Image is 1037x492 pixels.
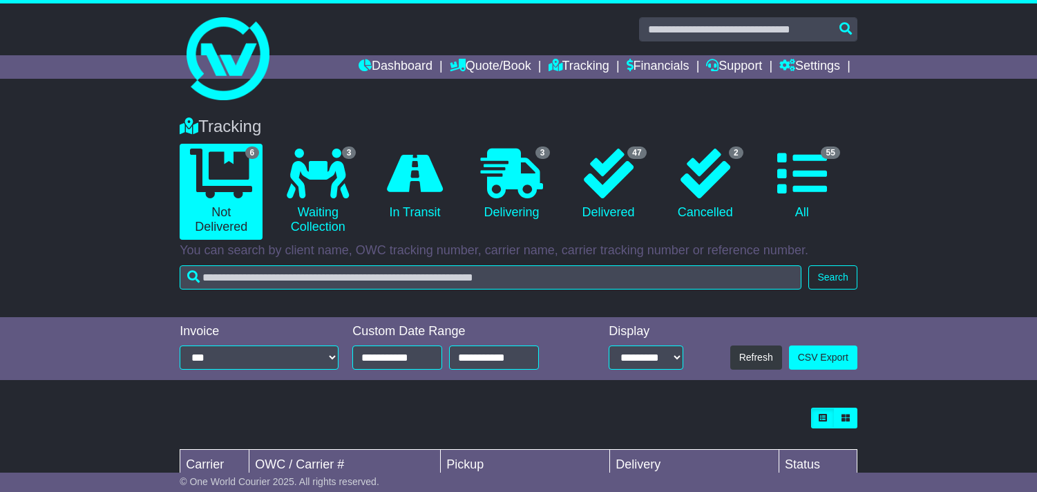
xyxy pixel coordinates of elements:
a: 3 Delivering [470,144,553,225]
span: 47 [627,146,646,159]
div: Invoice [180,324,339,339]
button: Search [808,265,857,290]
a: Settings [779,55,840,79]
a: Quote/Book [450,55,531,79]
div: Custom Date Range [352,324,569,339]
td: OWC / Carrier # [249,450,441,480]
span: 3 [342,146,356,159]
span: 55 [821,146,839,159]
td: Pickup [441,450,610,480]
span: 3 [535,146,550,159]
div: Tracking [173,117,864,137]
a: Tracking [549,55,609,79]
a: Dashboard [359,55,432,79]
a: 6 Not Delivered [180,144,263,240]
button: Refresh [730,346,782,370]
p: You can search by client name, OWC tracking number, carrier name, carrier tracking number or refe... [180,243,857,258]
span: © One World Courier 2025. All rights reserved. [180,476,379,487]
a: Support [706,55,762,79]
a: CSV Export [789,346,857,370]
a: 47 Delivered [567,144,650,225]
a: 55 All [761,144,844,225]
a: Financials [627,55,689,79]
td: Carrier [180,450,249,480]
span: 6 [245,146,260,159]
div: Display [609,324,683,339]
a: 2 Cancelled [664,144,747,225]
td: Status [779,450,857,480]
span: 2 [729,146,743,159]
a: 3 Waiting Collection [276,144,359,240]
a: In Transit [373,144,456,225]
td: Delivery [610,450,779,480]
